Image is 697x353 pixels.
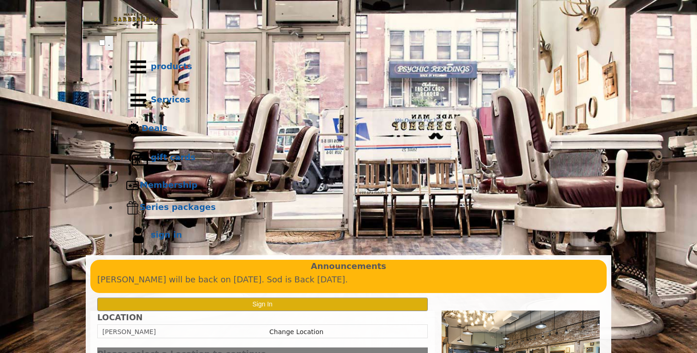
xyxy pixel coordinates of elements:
input: menu toggle [99,40,105,46]
b: gift cards [151,152,195,162]
img: Made Man Barbershop logo [99,5,173,35]
span: . [108,38,110,48]
a: Productsproducts [118,50,598,84]
b: Services [151,95,190,104]
p: [PERSON_NAME] will be back on [DATE]. Sod is Back [DATE]. [97,273,600,287]
a: MembershipMembership [118,174,598,197]
a: ServicesServices [118,84,598,117]
img: Gift cards [126,145,151,170]
a: Gift cardsgift cards [118,141,598,174]
a: Change Location [269,328,323,335]
button: menu toggle [105,36,113,50]
b: Deals [142,123,167,133]
a: sign insign in [118,219,598,252]
b: LOCATION [97,313,142,322]
a: DealsDeals [118,117,598,141]
b: sign in [151,230,182,239]
img: sign in [126,223,151,248]
img: Series packages [126,201,140,215]
b: Series packages [140,202,216,212]
b: Membership [140,180,197,190]
b: products [151,61,192,71]
button: Sign In [97,298,428,311]
img: Deals [126,121,142,137]
img: Products [126,54,151,79]
img: Services [126,88,151,113]
img: Membership [126,179,140,192]
span: [PERSON_NAME] [102,328,156,335]
a: Series packagesSeries packages [118,197,598,219]
b: Announcements [311,260,386,273]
